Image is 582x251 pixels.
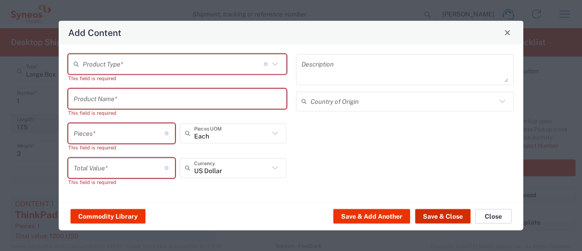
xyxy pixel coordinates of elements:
[501,26,514,39] button: Close
[70,209,145,224] button: Commodity Library
[68,143,175,151] div: This field is required
[475,209,512,224] button: Close
[68,178,175,186] div: This field is required
[68,74,286,82] div: This field is required
[68,26,121,39] h4: Add Content
[415,209,471,224] button: Save & Close
[68,108,286,117] div: This field is required
[333,209,410,224] button: Save & Add Another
